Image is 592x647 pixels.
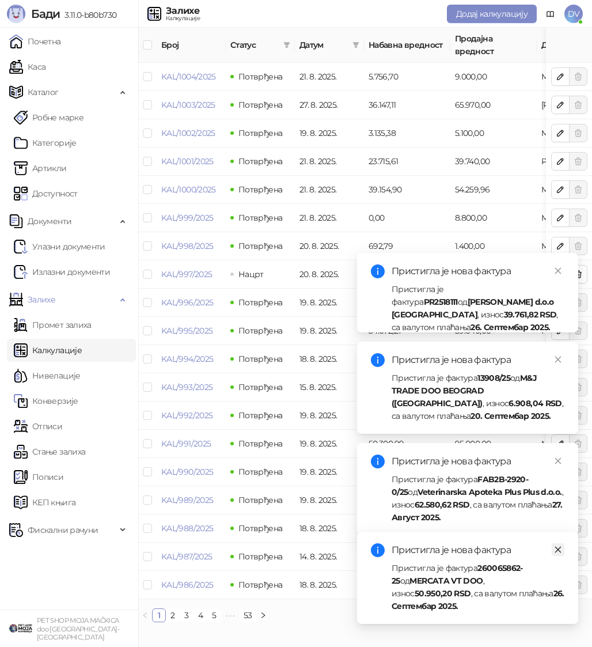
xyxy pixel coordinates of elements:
[554,546,562,554] span: close
[14,339,82,362] a: Калкулације
[161,269,212,279] a: KAL/997/2025
[477,373,510,383] strong: 13908/25
[541,5,560,23] a: Документација
[208,609,221,622] a: 5
[161,156,214,167] a: KAL/1001/2025
[392,500,563,523] strong: 27. Август 2025.
[238,100,282,110] span: Потврђена
[138,608,152,622] li: Претходна страна
[161,128,215,138] a: KAL/1002/2025
[392,563,523,586] strong: 260065862-25
[392,264,564,278] div: Пристигла је нова фактура
[295,317,364,345] td: 19. 8. 2025.
[295,119,364,147] td: 19. 8. 2025.
[260,612,267,619] span: right
[238,382,282,392] span: Потврђена
[238,410,282,421] span: Потврђена
[364,147,450,176] td: 23.715,61
[564,5,583,23] span: DV
[450,63,537,91] td: 9.000,00
[371,543,385,557] span: info-circle
[299,39,348,51] span: Датум
[350,36,362,54] span: filter
[283,41,290,48] span: filter
[9,55,45,78] a: Каса
[166,609,179,622] a: 2
[161,410,212,421] a: KAL/992/2025
[364,204,450,232] td: 0,00
[364,28,450,63] th: Набавна вредност
[371,264,385,278] span: info-circle
[238,326,282,336] span: Потврђена
[552,455,564,467] a: Close
[161,551,212,562] a: KAL/987/2025
[552,264,564,277] a: Close
[552,543,564,556] a: Close
[166,6,200,16] div: Залихе
[450,91,537,119] td: 65.970,00
[418,487,561,497] strong: Veterinarska Apoteka Plus Plus d.o.o.
[14,182,78,205] a: Доступност
[238,184,282,195] span: Потврђена
[238,467,282,477] span: Потврђена
[450,28,537,63] th: Продајна вредност
[37,616,119,641] small: PET SHOP MOJA MAČKICA doo [GEOGRAPHIC_DATA]-[GEOGRAPHIC_DATA]
[14,466,63,489] a: Пописи
[392,562,564,612] div: Пристигла је фактура од , износ , са валутом плаћања
[14,235,105,258] a: Ulazni dokumentiУлазни документи
[14,260,110,283] a: Излазни документи
[238,128,282,138] span: Потврђена
[161,71,216,82] a: KAL/1004/2025
[161,326,212,336] a: KAL/995/2025
[14,157,67,180] a: ArtikliАртикли
[392,297,553,320] strong: [PERSON_NAME] d.o.o [GEOGRAPHIC_DATA]
[28,210,71,233] span: Документи
[504,309,557,320] strong: 39.761,82 RSD
[238,354,282,364] span: Потврђена
[508,398,561,408] strong: 6.908,04 RSD
[238,438,282,449] span: Потврђена
[14,491,75,514] a: КЕП књига
[295,63,364,91] td: 21. 8. 2025.
[295,486,364,514] td: 19. 8. 2025.
[221,608,240,622] span: •••
[7,5,25,23] img: Logo
[14,440,85,463] a: Стање залиха
[166,16,200,21] div: Калкулације
[238,241,282,251] span: Потврђена
[295,232,364,260] td: 20. 8. 2025.
[554,457,562,465] span: close
[295,430,364,458] td: 19. 8. 2025.
[470,411,551,421] strong: 20. Септембар 2025.
[295,458,364,486] td: 19. 8. 2025.
[14,106,84,129] a: Робне марке
[9,617,32,640] img: 64x64-companyLogo-9f44b8df-f022-41eb-b7d6-300ad218de09.png
[295,91,364,119] td: 27. 8. 2025.
[447,5,537,23] button: Додај калкулацију
[193,608,207,622] li: 4
[295,289,364,317] td: 19. 8. 2025.
[138,608,152,622] button: left
[295,260,364,289] td: 20. 8. 2025.
[238,269,264,279] span: Нацрт
[161,523,213,534] a: KAL/988/2025
[281,36,293,54] span: filter
[152,608,166,622] li: 1
[295,204,364,232] td: 21. 8. 2025.
[470,322,550,332] strong: 26. Септембар 2025.
[409,576,483,586] strong: MERCATA VT DOO
[238,71,282,82] span: Потврђена
[9,30,61,53] a: Почетна
[161,382,212,392] a: KAL/993/2025
[238,213,282,223] span: Потврђена
[221,608,240,622] li: Следећих 5 Страна
[364,232,450,260] td: 692,79
[392,372,564,422] div: Пристигла је фактура од , износ , са валутом плаћања
[14,389,78,413] a: Конверзије
[161,438,211,449] a: KAL/991/2025
[424,297,458,307] strong: PR2518111
[153,609,165,622] a: 1
[161,184,216,195] a: KAL/1000/2025
[392,588,564,611] strong: 26. Септембар 2025.
[364,63,450,91] td: 5.756,70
